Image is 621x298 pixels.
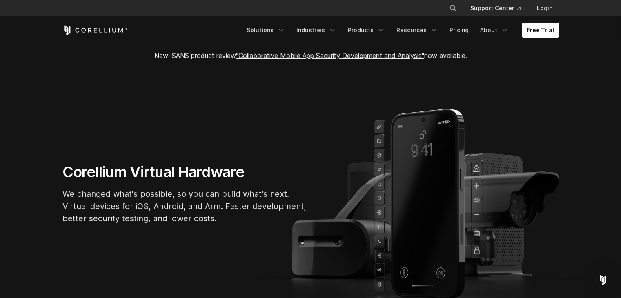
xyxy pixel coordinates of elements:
[62,163,307,181] h1: Corellium Virtual Hardware
[292,23,341,38] a: Industries
[593,270,613,290] div: Open Intercom Messenger
[62,25,127,35] a: Corellium Home
[439,1,559,16] div: Navigation Menu
[242,23,559,38] div: Navigation Menu
[446,1,461,16] button: Search
[343,23,390,38] a: Products
[445,23,474,38] a: Pricing
[522,23,559,38] a: Free Trial
[236,51,424,60] a: "Collaborative Mobile App Security Development and Analysis"
[530,1,559,16] a: Login
[392,23,443,38] a: Resources
[154,51,467,60] span: New! SANS product review now available.
[475,23,514,38] a: About
[242,23,290,38] a: Solutions
[464,1,527,16] a: Support Center
[62,188,307,225] p: We changed what's possible, so you can build what's next. Virtual devices for iOS, Android, and A...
